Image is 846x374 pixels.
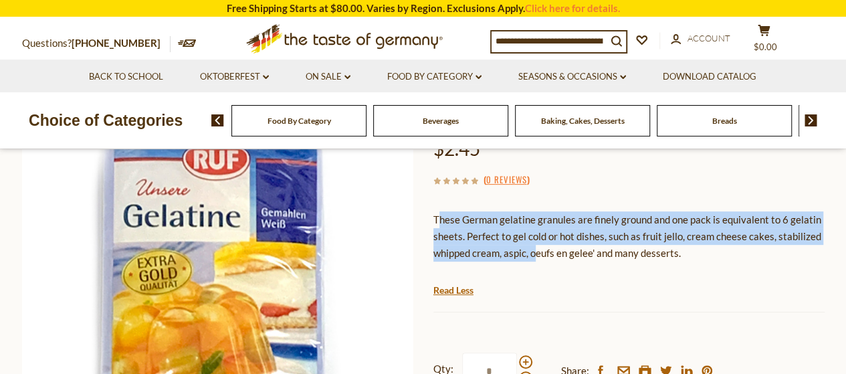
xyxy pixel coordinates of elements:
button: $0.00 [744,24,784,58]
span: $0.00 [754,41,777,52]
a: Account [671,31,730,46]
a: 0 Reviews [486,173,526,187]
a: Breads [712,116,737,126]
a: Click here for details. [525,2,620,14]
a: Oktoberfest [200,70,269,84]
img: next arrow [805,114,817,126]
span: Account [688,33,730,43]
a: Food By Category [387,70,482,84]
a: [PHONE_NUMBER] [72,37,161,49]
a: Baking, Cakes, Desserts [541,116,625,126]
a: On Sale [306,70,350,84]
a: Back to School [89,70,163,84]
p: Questions? [22,35,171,52]
a: Seasons & Occasions [518,70,626,84]
p: These German gelatine granules are finely ground and one pack is equivalent to 6 gelatin sheets. ... [433,211,825,262]
a: Beverages [423,116,459,126]
span: ( ) [483,173,529,186]
a: Food By Category [268,116,331,126]
a: Download Catalog [663,70,756,84]
img: previous arrow [211,114,224,126]
a: Read Less [433,284,473,297]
